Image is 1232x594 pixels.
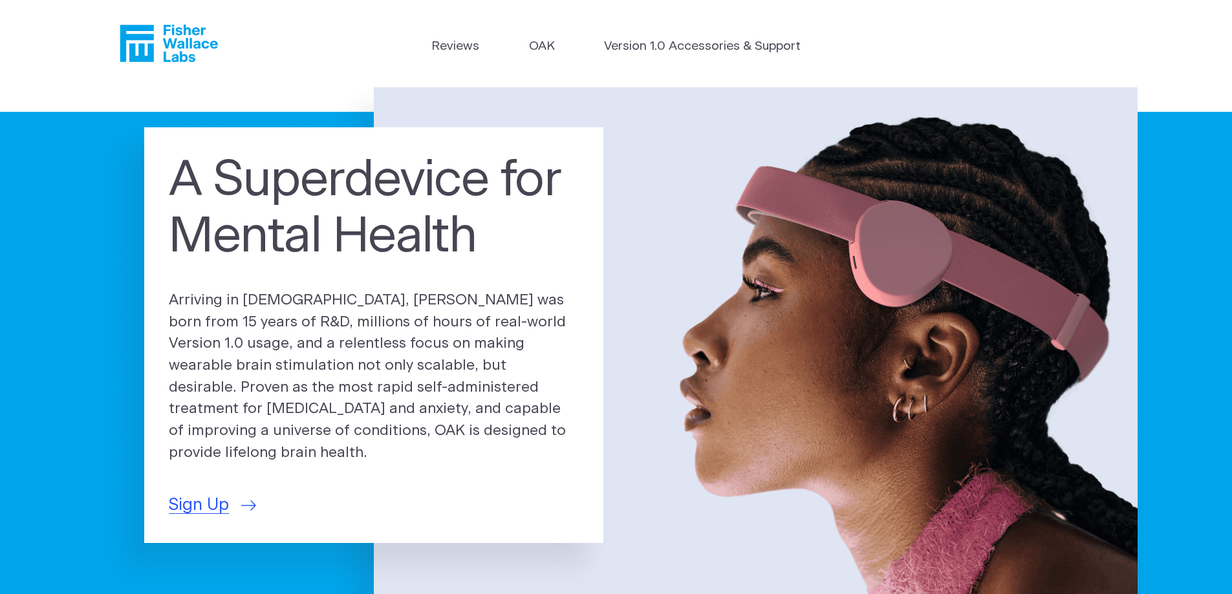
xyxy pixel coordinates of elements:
a: Reviews [431,37,479,56]
a: Version 1.0 Accessories & Support [604,37,801,56]
p: Arriving in [DEMOGRAPHIC_DATA], [PERSON_NAME] was born from 15 years of R&D, millions of hours of... [169,290,579,464]
a: Fisher Wallace [120,25,218,62]
span: Sign Up [169,493,229,518]
a: Sign Up [169,493,256,518]
a: OAK [529,37,555,56]
h1: A Superdevice for Mental Health [169,153,579,266]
